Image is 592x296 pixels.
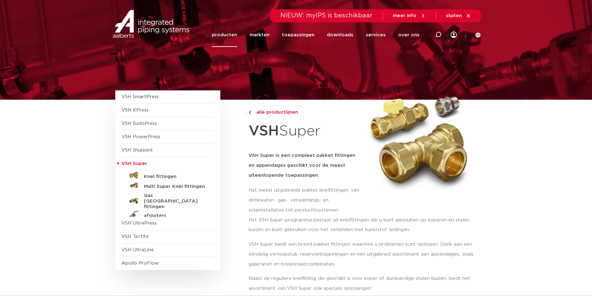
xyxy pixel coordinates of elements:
[122,161,147,166] span: VSH Super
[249,109,361,116] a: alle productlijnen
[122,180,214,190] a: Multi Super Knel fittingen
[446,13,471,19] a: sluiten
[249,239,477,269] p: VSH Super biedt een breed pakket fittingen waarmee u problemen kunt oplossen. Denk aan een ééndel...
[212,23,237,47] a: producten
[122,190,214,210] a: Gas [GEOGRAPHIC_DATA] fittingen
[249,215,477,235] p: Het VSH Super-programma bestaat uit knelfittingen die u kunt aansluiten op koperen en stalen buiz...
[144,184,205,189] h5: Multi Super Knel fittingen
[249,119,361,143] h1: Super
[253,110,298,115] span: alle productlijnen
[398,23,420,47] a: over ons
[249,111,251,115] img: chevron-right.svg
[393,13,416,18] span: meer info
[122,171,214,180] a: Knel fittingen
[366,23,386,47] a: services
[122,94,159,99] a: VSH SmartPress
[122,234,149,239] a: VSH Tectite
[144,193,205,210] h5: Gas [GEOGRAPHIC_DATA] fittingen
[144,213,205,219] h5: afsluiters
[249,185,361,215] p: Het meest uitgebreide pakket knelfittingen, van drinkwater-, gas-, verwarmings- en solarinstallat...
[249,151,361,180] h5: VSH Super is een compleet pakket fittingen en appendages geschikt voor de meest uiteenlopende toe...
[249,274,477,294] p: Naast de reguliere knelfitting die geschikt is voor koper of dunwandige stalen buizen, biedt het ...
[122,210,214,220] a: afsluiters
[280,12,373,19] span: NIEUW: myIPS is beschikbaar
[212,23,420,47] nav: Menu
[250,23,269,47] a: markten
[122,261,158,266] a: Apollo ProFlow
[122,248,154,252] a: VSH UltraLine
[282,23,314,47] a: toepassingen
[122,221,157,225] a: VSH UltraPress
[393,13,426,19] a: meer info
[122,134,160,139] a: VSH PowerPress
[122,108,149,112] a: VSH XPress
[122,121,157,126] a: VSH SudoPress
[122,148,153,153] a: VSH Shurjoint
[249,124,279,138] strong: VSH
[144,174,205,180] h5: Knel fittingen
[327,23,353,47] a: downloads
[446,13,462,18] span: sluiten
